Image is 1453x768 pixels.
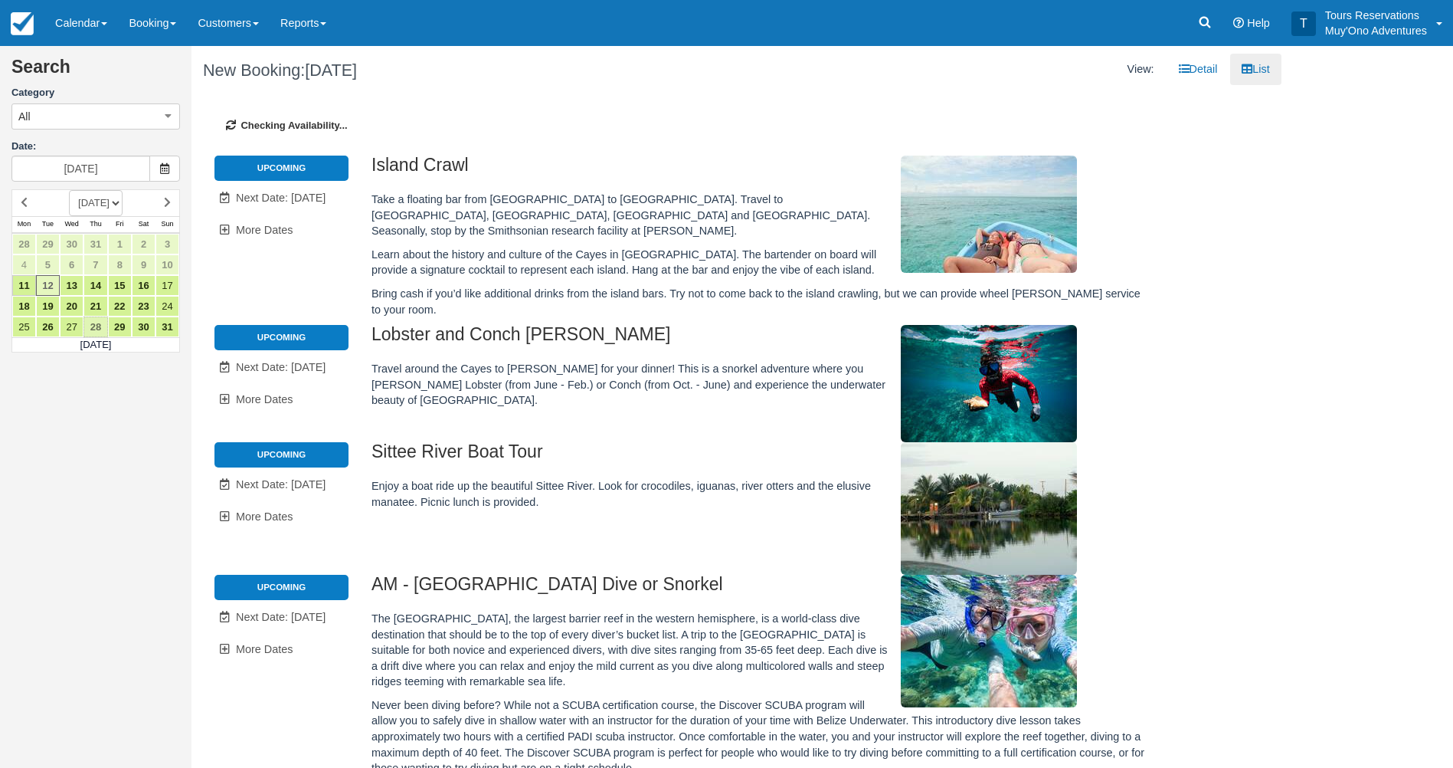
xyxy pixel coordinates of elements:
[901,325,1077,442] img: M306-1
[11,139,180,154] label: Date:
[236,643,293,655] span: More Dates
[11,12,34,35] img: checkfront-main-nav-mini-logo.png
[1325,23,1427,38] p: Muy'Ono Adventures
[36,317,60,337] a: 26
[305,61,357,80] span: [DATE]
[236,192,326,204] span: Next Date: [DATE]
[214,469,349,501] a: Next Date: [DATE]
[203,96,1270,156] div: Checking Availability...
[60,296,83,317] a: 20
[83,216,107,233] th: Thu
[236,224,293,236] span: More Dates
[83,275,107,296] a: 14
[12,296,36,317] a: 18
[1116,54,1166,85] li: View:
[371,286,1149,317] p: Bring cash if you’d like additional drinks from the island bars. Try not to come back to the isla...
[12,337,180,353] td: [DATE]
[60,216,83,233] th: Wed
[11,103,180,130] button: All
[83,234,107,254] a: 31
[155,234,179,254] a: 3
[371,156,1149,184] h2: Island Crawl
[83,317,107,337] a: 28
[155,254,179,275] a: 10
[371,611,1149,690] p: The [GEOGRAPHIC_DATA], the largest barrier reef in the western hemisphere, is a world-class dive ...
[12,317,36,337] a: 25
[18,109,31,124] span: All
[901,156,1077,273] img: M305-1
[11,57,180,86] h2: Search
[155,296,179,317] a: 24
[1247,17,1270,29] span: Help
[108,296,132,317] a: 22
[132,254,155,275] a: 9
[155,317,179,337] a: 31
[155,216,179,233] th: Sun
[36,275,60,296] a: 12
[371,192,1149,239] p: Take a floating bar from [GEOGRAPHIC_DATA] to [GEOGRAPHIC_DATA]. Travel to [GEOGRAPHIC_DATA], [GE...
[83,254,107,275] a: 7
[12,234,36,254] a: 28
[371,325,1149,353] h2: Lobster and Conch [PERSON_NAME]
[901,442,1077,575] img: M307-1
[1233,18,1244,28] i: Help
[36,216,60,233] th: Tue
[108,234,132,254] a: 1
[132,275,155,296] a: 16
[214,352,349,383] a: Next Date: [DATE]
[203,61,725,80] h1: New Booking:
[108,254,132,275] a: 8
[236,361,326,373] span: Next Date: [DATE]
[60,254,83,275] a: 6
[236,510,293,523] span: More Dates
[214,602,349,633] a: Next Date: [DATE]
[36,254,60,275] a: 5
[371,442,1149,471] h2: Sittee River Boat Tour
[132,317,155,337] a: 30
[60,234,83,254] a: 30
[11,86,180,100] label: Category
[214,575,349,599] li: Upcoming
[12,254,36,275] a: 4
[60,317,83,337] a: 27
[1325,8,1427,23] p: Tours Reservations
[214,182,349,214] a: Next Date: [DATE]
[12,275,36,296] a: 11
[36,296,60,317] a: 19
[83,296,107,317] a: 21
[132,234,155,254] a: 2
[12,216,36,233] th: Mon
[236,393,293,405] span: More Dates
[1167,54,1229,85] a: Detail
[1291,11,1316,36] div: T
[132,216,155,233] th: Sat
[371,361,1149,409] p: Travel around the Cayes to [PERSON_NAME] for your dinner! This is a snorkel adventure where you [...
[1230,54,1281,85] a: List
[214,156,349,180] li: Upcoming
[371,247,1149,278] p: Learn about the history and culture of the Cayes in [GEOGRAPHIC_DATA]. The bartender on board wil...
[214,442,349,467] li: Upcoming
[36,234,60,254] a: 29
[108,275,132,296] a: 15
[108,317,132,337] a: 29
[155,275,179,296] a: 17
[236,478,326,491] span: Next Date: [DATE]
[371,575,1149,603] h2: AM - [GEOGRAPHIC_DATA] Dive or Snorkel
[236,611,326,623] span: Next Date: [DATE]
[60,275,83,296] a: 13
[108,216,132,233] th: Fri
[371,478,1149,510] p: Enjoy a boat ride up the beautiful Sittee River. Look for crocodiles, iguanas, river otters and t...
[901,575,1077,707] img: M294-1
[132,296,155,317] a: 23
[214,325,349,350] li: Upcoming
